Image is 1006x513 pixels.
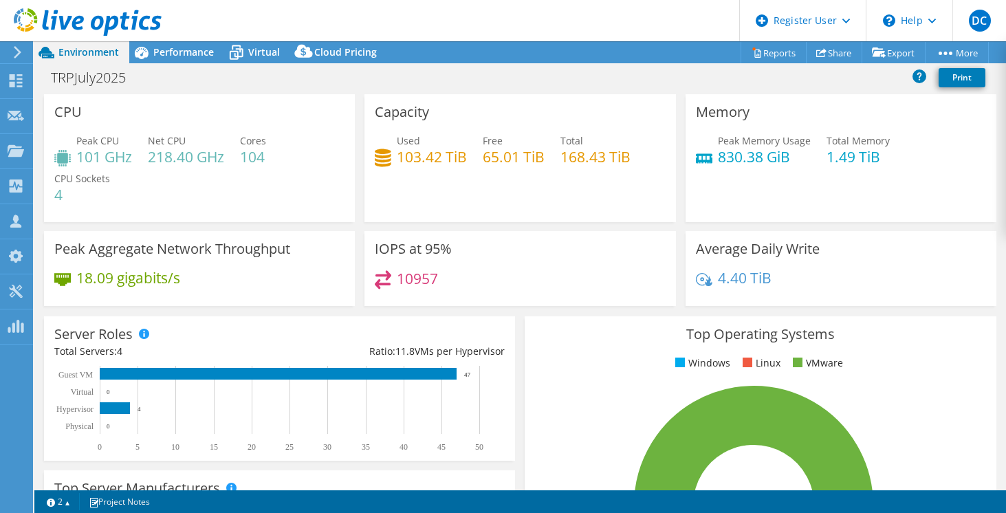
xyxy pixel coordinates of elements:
a: Export [862,42,926,63]
h4: 103.42 TiB [397,149,467,164]
span: Total [560,134,583,147]
span: Used [397,134,420,147]
h1: TRPJuly2025 [45,70,147,85]
span: 11.8 [395,345,415,358]
svg: \n [883,14,895,27]
h4: 1.49 TiB [827,149,890,164]
div: Total Servers: [54,344,280,359]
h4: 830.38 GiB [718,149,811,164]
text: 10 [171,442,179,452]
span: 4 [117,345,122,358]
li: VMware [789,356,843,371]
h4: 18.09 gigabits/s [76,270,180,285]
text: Physical [65,422,94,431]
text: Virtual [71,387,94,397]
text: 35 [362,442,370,452]
span: Net CPU [148,134,186,147]
h4: 4 [54,187,110,202]
h3: Capacity [375,105,429,120]
span: Cloud Pricing [314,45,377,58]
a: Project Notes [79,493,160,510]
text: 30 [323,442,331,452]
text: Guest VM [58,370,93,380]
h4: 10957 [397,271,438,286]
text: 25 [285,442,294,452]
h3: Server Roles [54,327,133,342]
h3: Average Daily Write [696,241,820,256]
text: 15 [210,442,218,452]
a: Reports [741,42,807,63]
h4: 168.43 TiB [560,149,631,164]
span: Free [483,134,503,147]
span: Peak Memory Usage [718,134,811,147]
h4: 101 GHz [76,149,132,164]
text: 4 [138,406,141,413]
h3: Top Server Manufacturers [54,481,220,496]
text: 40 [400,442,408,452]
span: CPU Sockets [54,172,110,185]
a: 2 [37,493,80,510]
h4: 104 [240,149,266,164]
text: 0 [98,442,102,452]
li: Windows [672,356,730,371]
h4: 218.40 GHz [148,149,224,164]
text: 0 [107,423,110,430]
span: Peak CPU [76,134,119,147]
a: Share [806,42,862,63]
div: Ratio: VMs per Hypervisor [280,344,505,359]
span: Virtual [248,45,280,58]
text: Hypervisor [56,404,94,414]
text: 5 [135,442,140,452]
li: Linux [739,356,780,371]
span: Total Memory [827,134,890,147]
a: More [925,42,989,63]
h3: CPU [54,105,82,120]
a: Print [939,68,985,87]
span: DC [969,10,991,32]
h4: 65.01 TiB [483,149,545,164]
span: Cores [240,134,266,147]
span: Environment [58,45,119,58]
text: 47 [464,371,471,378]
h3: Memory [696,105,750,120]
h4: 4.40 TiB [718,270,772,285]
h3: Top Operating Systems [535,327,985,342]
h3: Peak Aggregate Network Throughput [54,241,290,256]
span: Performance [153,45,214,58]
text: 0 [107,389,110,395]
text: 20 [248,442,256,452]
h3: IOPS at 95% [375,241,452,256]
text: 50 [475,442,483,452]
text: 45 [437,442,446,452]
